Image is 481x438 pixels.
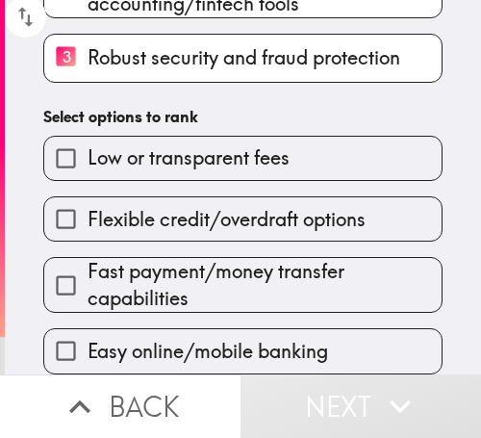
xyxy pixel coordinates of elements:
span: Robust security and fraud protection [88,44,400,71]
button: Fast payment/money transfer capabilities [44,258,442,312]
button: Flexible credit/overdraft options [44,197,442,241]
span: Flexible credit/overdraft options [88,206,366,233]
button: 3Robust security and fraud protection [44,35,442,82]
span: Low or transparent fees [88,144,290,171]
button: Next [240,374,481,438]
span: Fast payment/money transfer capabilities [88,258,442,312]
span: Easy online/mobile banking [88,338,328,365]
button: Low or transparent fees [44,137,442,180]
button: Easy online/mobile banking [44,329,442,373]
h6: Select options to rank [43,106,443,127]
